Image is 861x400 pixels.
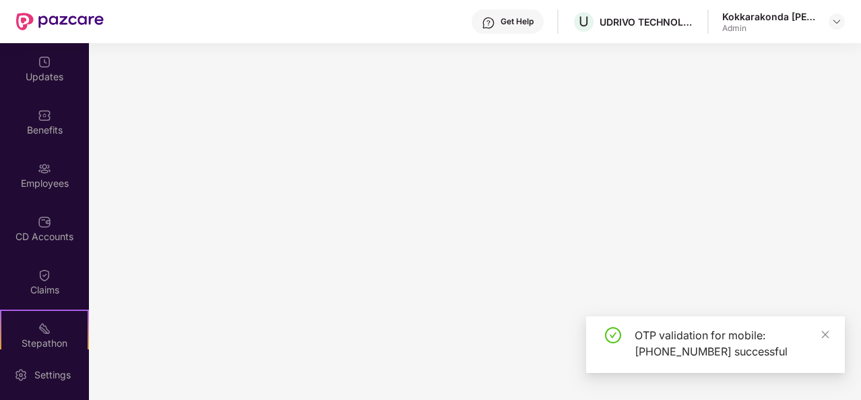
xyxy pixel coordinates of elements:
span: close [821,330,830,339]
div: Stepathon [1,337,88,350]
img: svg+xml;base64,PHN2ZyBpZD0iQ0RfQWNjb3VudHMiIGRhdGEtbmFtZT0iQ0QgQWNjb3VudHMiIHhtbG5zPSJodHRwOi8vd3... [38,215,51,229]
span: check-circle [605,327,621,343]
div: UDRIVO TECHNOLOGIES PRIVATE LIMITED [600,16,694,28]
div: Settings [30,368,75,382]
img: svg+xml;base64,PHN2ZyBpZD0iSGVscC0zMngzMiIgeG1sbnM9Imh0dHA6Ly93d3cudzMub3JnLzIwMDAvc3ZnIiB3aWR0aD... [482,16,495,30]
img: svg+xml;base64,PHN2ZyBpZD0iU2V0dGluZy0yMHgyMCIgeG1sbnM9Imh0dHA6Ly93d3cudzMub3JnLzIwMDAvc3ZnIiB3aW... [14,368,28,382]
div: OTP validation for mobile: [PHONE_NUMBER] successful [635,327,829,360]
div: Kokkarakonda [PERSON_NAME] [722,10,817,23]
img: New Pazcare Logo [16,13,104,30]
span: U [579,13,589,30]
div: Admin [722,23,817,34]
img: svg+xml;base64,PHN2ZyBpZD0iRW1wbG95ZWVzIiB4bWxucz0iaHR0cDovL3d3dy53My5vcmcvMjAwMC9zdmciIHdpZHRoPS... [38,162,51,175]
img: svg+xml;base64,PHN2ZyBpZD0iQmVuZWZpdHMiIHhtbG5zPSJodHRwOi8vd3d3LnczLm9yZy8yMDAwL3N2ZyIgd2lkdGg9Ij... [38,109,51,122]
img: svg+xml;base64,PHN2ZyB4bWxucz0iaHR0cDovL3d3dy53My5vcmcvMjAwMC9zdmciIHdpZHRoPSIyMSIgaGVpZ2h0PSIyMC... [38,322,51,335]
div: Get Help [501,16,534,27]
img: svg+xml;base64,PHN2ZyBpZD0iVXBkYXRlZCIgeG1sbnM9Imh0dHA6Ly93d3cudzMub3JnLzIwMDAvc3ZnIiB3aWR0aD0iMj... [38,55,51,69]
img: svg+xml;base64,PHN2ZyBpZD0iRHJvcGRvd24tMzJ4MzIiIHhtbG5zPSJodHRwOi8vd3d3LnczLm9yZy8yMDAwL3N2ZyIgd2... [831,16,842,27]
img: svg+xml;base64,PHN2ZyBpZD0iQ2xhaW0iIHhtbG5zPSJodHRwOi8vd3d3LnczLm9yZy8yMDAwL3N2ZyIgd2lkdGg9IjIwIi... [38,268,51,282]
